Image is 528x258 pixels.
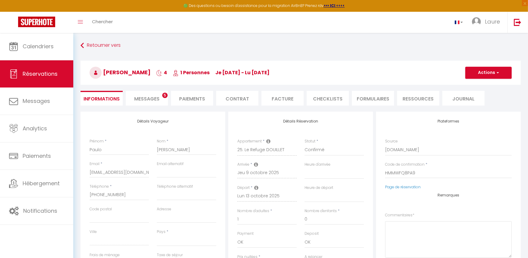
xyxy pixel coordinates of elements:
h4: Détails Réservation [237,119,364,123]
label: Départ [237,185,250,191]
span: Messages [134,95,160,102]
label: Pays [157,229,166,235]
span: Calendriers [23,43,54,50]
li: FORMULAIRES [352,91,394,106]
img: Super Booking [18,17,55,27]
li: Journal [442,91,485,106]
label: Arrivée [237,162,249,167]
h4: Plateformes [385,119,512,123]
label: Email alternatif [157,161,184,167]
span: Hébergement [23,180,60,187]
span: Paiements [23,152,51,160]
label: Ville [90,229,97,235]
label: Téléphone alternatif [157,184,193,190]
button: Actions [465,67,512,79]
label: Frais de ménage [90,252,120,258]
label: Appartement [237,139,262,144]
h4: Remarques [385,193,512,197]
label: Téléphone [90,184,109,190]
a: >>> ICI <<<< [324,3,345,8]
label: Source [385,139,398,144]
span: Chercher [92,18,113,25]
span: Réservations [23,70,58,78]
label: Nom [157,139,166,144]
a: Retourner vers [81,40,521,51]
label: Statut [305,139,315,144]
li: Facture [261,91,304,106]
h4: Détails Voyageur [90,119,216,123]
img: ... [472,17,481,26]
span: Laure [485,18,500,25]
span: 1 Personnes [173,69,210,76]
label: Adresse [157,206,171,212]
a: Page de réservation [385,184,421,190]
label: Prénom [90,139,104,144]
li: CHECKLISTS [307,91,349,106]
label: Taxe de séjour [157,252,183,258]
label: Heure d'arrivée [305,162,330,167]
label: Nombre d'adultes [237,208,269,214]
span: [PERSON_NAME] [90,68,150,76]
span: Analytics [23,125,47,132]
span: je [DATE] - lu [DATE] [215,69,270,76]
a: ... Laure [467,12,507,33]
span: 4 [156,69,167,76]
li: Informations [81,91,123,106]
span: 5 [162,93,168,98]
label: Commentaires [385,212,414,218]
li: Contrat [216,91,258,106]
label: Heure de départ [305,185,333,191]
label: Nombre d'enfants [305,208,337,214]
img: logout [514,18,521,26]
label: Deposit [305,231,319,237]
label: Payment [237,231,254,237]
li: Ressources [397,91,439,106]
label: Code de confirmation [385,162,425,167]
span: Notifications [23,207,57,215]
label: Code postal [90,206,112,212]
a: Chercher [87,12,117,33]
li: Paiements [171,91,213,106]
label: Email [90,161,100,167]
span: Messages [23,97,50,105]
